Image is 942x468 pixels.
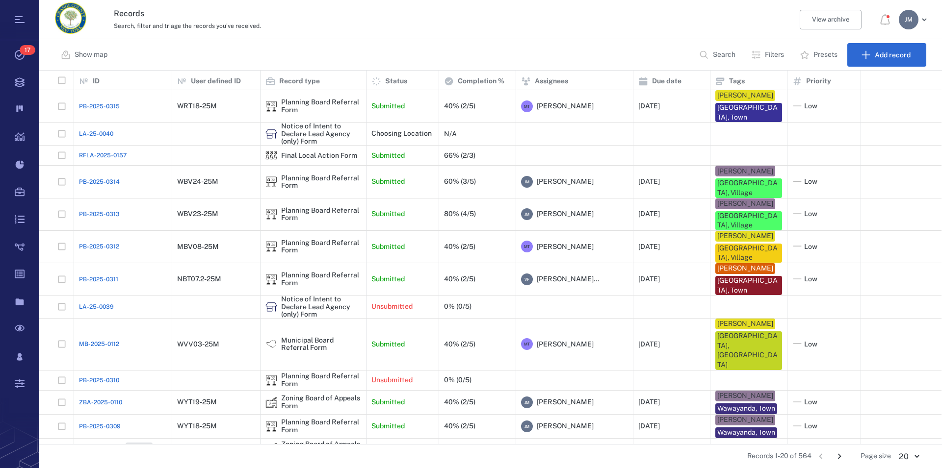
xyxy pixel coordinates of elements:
[458,76,504,86] p: Completion %
[813,50,837,60] p: Presets
[638,422,660,430] div: [DATE]
[537,242,594,252] span: [PERSON_NAME]
[537,177,594,187] span: [PERSON_NAME]
[75,50,107,60] p: Show map
[521,241,533,252] div: M T
[800,10,862,29] button: View archive
[717,211,780,230] div: [GEOGRAPHIC_DATA], Village
[114,8,649,20] h3: Records
[847,43,926,67] button: Add record
[79,275,118,284] a: PB-2025-0311
[79,398,122,407] span: ZBA-2025-0110
[177,341,219,348] div: WVV03-25M
[806,76,831,86] p: Priority
[177,422,217,430] div: WYT18-25M
[265,338,277,350] img: icon Municipal Board Referral Form
[79,443,153,454] a: ZBA-2025-0109
[191,76,241,86] p: User defined ID
[717,319,773,329] div: [PERSON_NAME]
[79,151,127,160] a: RFLA-2025-0157
[371,340,405,349] p: Submitted
[371,101,405,111] p: Submitted
[265,100,277,112] div: Planning Board Referral Form
[281,394,361,410] div: Zoning Board of Appeals Form
[55,2,86,34] img: Orange County Planning Department logo
[177,102,217,110] div: WRT18-25M
[371,242,405,252] p: Submitted
[444,422,475,430] div: 40% (2/5)
[281,271,361,287] div: Planning Board Referral Form
[79,422,121,431] a: PB-2025-0309
[371,421,405,431] p: Submitted
[265,273,277,285] div: Planning Board Referral Form
[79,242,119,251] span: PB-2025-0312
[265,374,277,386] div: Planning Board Referral Form
[79,376,119,385] a: PB-2025-0310
[717,331,780,369] div: [GEOGRAPHIC_DATA], [GEOGRAPHIC_DATA]
[717,264,773,273] div: [PERSON_NAME]
[638,398,660,406] div: [DATE]
[265,273,277,285] img: icon Planning Board Referral Form
[804,340,817,349] span: Low
[281,372,361,388] div: Planning Board Referral Form
[804,242,817,252] span: Low
[794,43,845,67] button: Presets
[371,129,432,139] p: Choosing Location
[444,210,476,218] div: 80% (4/5)
[537,274,599,284] span: [PERSON_NAME]...
[79,129,113,138] a: LA-25-0040
[521,273,533,285] div: V F
[279,76,320,86] p: Record type
[265,208,277,220] img: icon Planning Board Referral Form
[79,302,114,311] a: LA-25-0039
[281,174,361,190] div: Planning Board Referral Form
[717,231,773,241] div: [PERSON_NAME]
[114,23,261,29] span: Search, filter and triage the records you've received.
[717,391,773,401] div: [PERSON_NAME]
[537,397,594,407] span: [PERSON_NAME]
[93,76,100,86] p: ID
[281,239,361,254] div: Planning Board Referral Form
[638,341,660,348] div: [DATE]
[265,176,277,188] img: icon Planning Board Referral Form
[79,210,120,219] a: PB-2025-0313
[804,209,817,219] span: Low
[265,396,277,408] div: Zoning Board of Appeals Form
[535,76,568,86] p: Assignees
[385,76,407,86] p: Status
[444,341,475,348] div: 40% (2/5)
[717,428,775,438] div: Wawayanda, Town
[521,176,533,188] div: J M
[638,102,660,110] div: [DATE]
[717,91,773,100] div: [PERSON_NAME]
[899,10,930,29] button: JM
[537,421,594,431] span: [PERSON_NAME]
[265,100,277,112] img: icon Planning Board Referral Form
[652,76,681,86] p: Due date
[717,178,780,197] div: [GEOGRAPHIC_DATA], Village
[265,420,277,432] div: Planning Board Referral Form
[444,398,475,406] div: 40% (2/5)
[79,177,120,186] a: PB-2025-0314
[281,441,361,456] div: Zoning Board of Appeals Form
[371,397,405,407] p: Submitted
[79,340,119,348] span: MB-2025-0112
[55,43,115,67] button: Show map
[521,100,533,112] div: M T
[177,243,219,250] div: MBV08-25M
[265,396,277,408] img: icon Zoning Board of Appeals Form
[444,243,475,250] div: 40% (2/5)
[745,43,792,67] button: Filters
[177,178,218,185] div: WBV24-25M
[717,415,773,425] div: [PERSON_NAME]
[717,167,773,176] div: [PERSON_NAME]
[747,451,811,461] span: Records 1-20 of 564
[265,443,277,454] img: icon Zoning Board of Appeals Form
[265,420,277,432] img: icon Planning Board Referral Form
[804,397,817,407] span: Low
